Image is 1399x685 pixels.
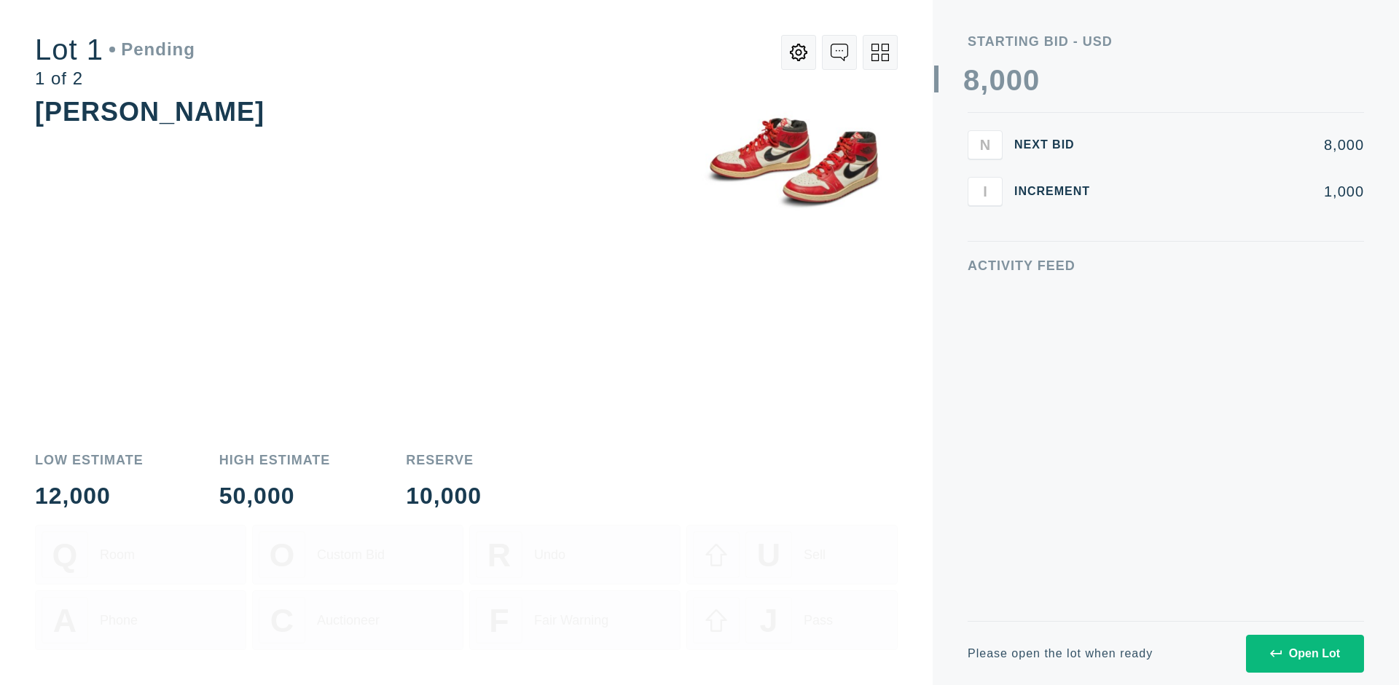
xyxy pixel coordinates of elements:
button: Open Lot [1246,635,1364,673]
div: Open Lot [1270,647,1340,660]
div: 0 [1023,66,1040,95]
div: [PERSON_NAME] [35,97,264,127]
div: Increment [1014,186,1102,197]
div: Low Estimate [35,454,144,467]
div: 1,000 [1113,184,1364,199]
span: I [983,183,987,199]
div: Next Bid [1014,139,1102,151]
div: 8 [963,66,980,95]
div: 8,000 [1113,138,1364,152]
div: High Estimate [219,454,331,467]
div: Activity Feed [968,259,1364,272]
div: Starting Bid - USD [968,35,1364,48]
div: , [980,66,989,357]
div: Lot 1 [35,35,195,64]
div: 0 [989,66,1006,95]
div: Pending [109,41,195,58]
div: 1 of 2 [35,70,195,87]
div: Reserve [406,454,482,467]
div: 10,000 [406,484,482,507]
button: N [968,130,1003,159]
span: N [980,136,990,153]
div: 12,000 [35,484,144,507]
div: Please open the lot when ready [968,648,1153,660]
div: 50,000 [219,484,331,507]
div: 0 [1006,66,1023,95]
button: I [968,177,1003,206]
